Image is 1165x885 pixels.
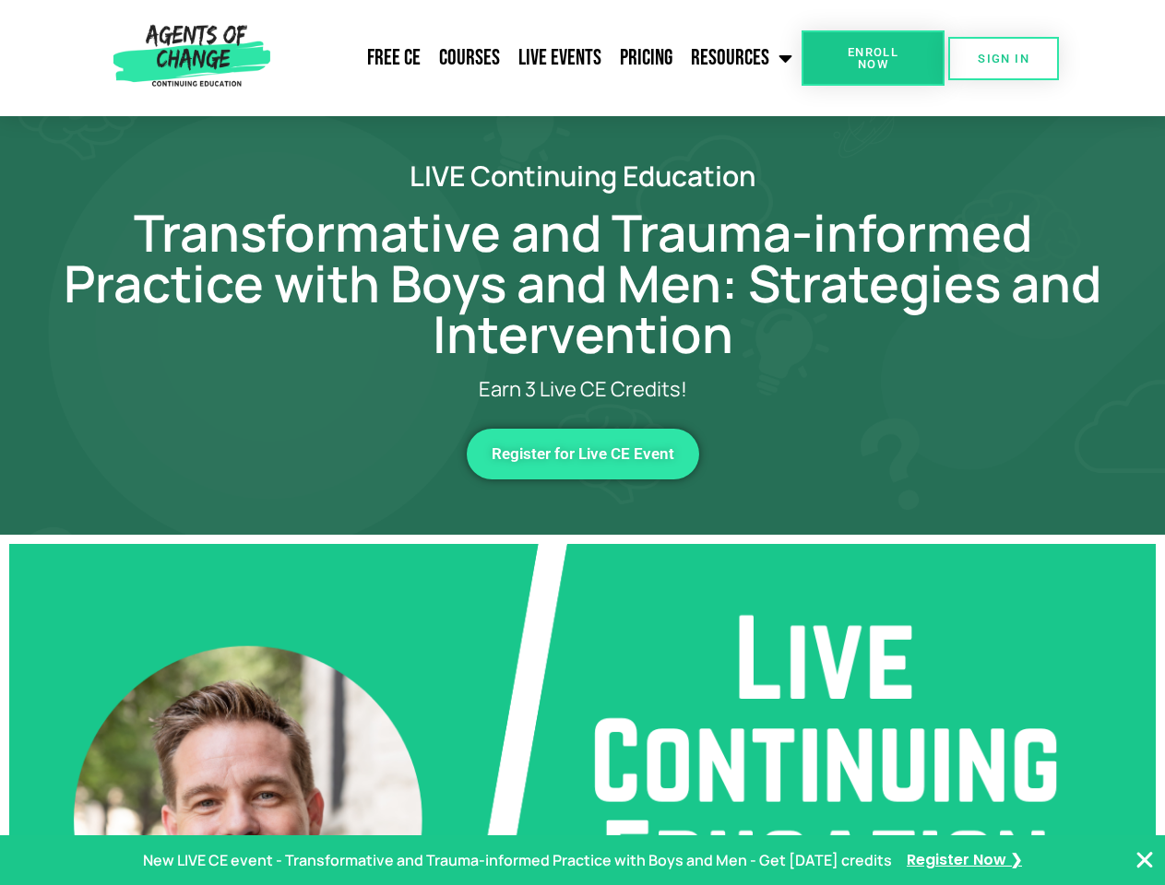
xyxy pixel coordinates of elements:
span: Register for Live CE Event [492,446,674,462]
h2: LIVE Continuing Education [57,162,1109,189]
span: SIGN IN [978,53,1029,65]
a: Enroll Now [802,30,945,86]
nav: Menu [278,35,802,81]
span: Enroll Now [831,46,915,70]
a: Free CE [358,35,430,81]
a: Resources [682,35,802,81]
a: Register for Live CE Event [467,429,699,479]
a: SIGN IN [948,37,1059,80]
button: Close Banner [1134,849,1156,871]
h1: Transformative and Trauma-informed Practice with Boys and Men: Strategies and Intervention [57,207,1109,360]
a: Live Events [509,35,611,81]
a: Pricing [611,35,682,81]
a: Courses [430,35,509,81]
p: New LIVE CE event - Transformative and Trauma-informed Practice with Boys and Men - Get [DATE] cr... [143,847,892,874]
a: Register Now ❯ [907,847,1022,874]
p: Earn 3 Live CE Credits! [131,378,1035,401]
